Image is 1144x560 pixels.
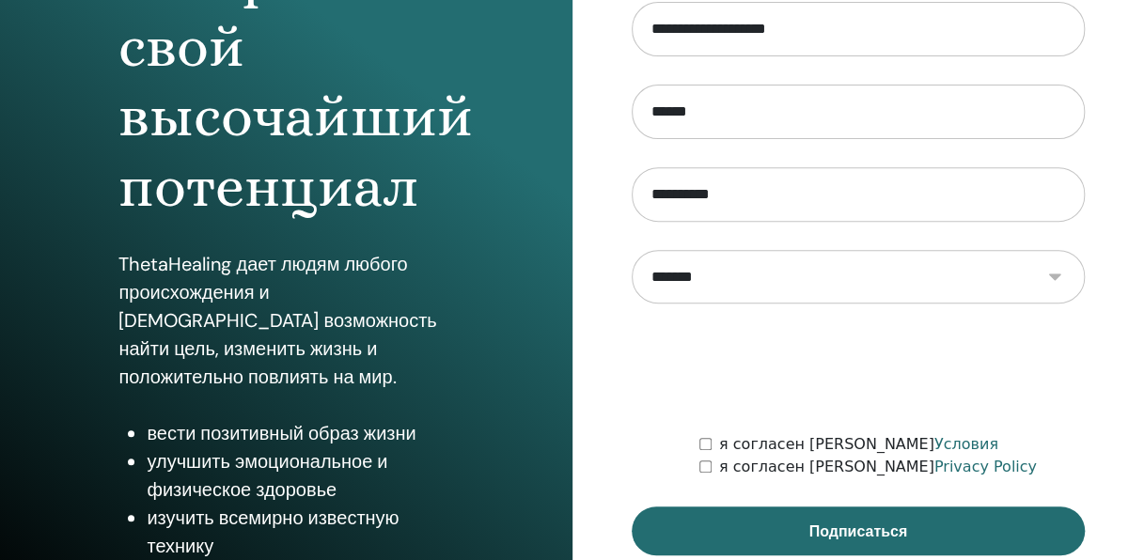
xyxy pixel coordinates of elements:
[719,433,998,456] label: я согласен [PERSON_NAME]
[934,458,1037,475] a: Privacy Policy
[934,435,998,453] a: Условия
[118,250,453,391] p: ThetaHealing дает людям любого происхождения и [DEMOGRAPHIC_DATA] возможность найти цель, изменит...
[147,447,453,504] li: улучшить эмоциональное и физическое здоровье
[632,506,1086,555] button: Подписаться
[808,521,907,541] span: Подписаться
[715,332,1001,405] iframe: reCAPTCHA
[147,419,453,447] li: вести позитивный образ жизни
[719,456,1037,478] label: я согласен [PERSON_NAME]
[147,504,453,560] li: изучить всемирно известную технику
